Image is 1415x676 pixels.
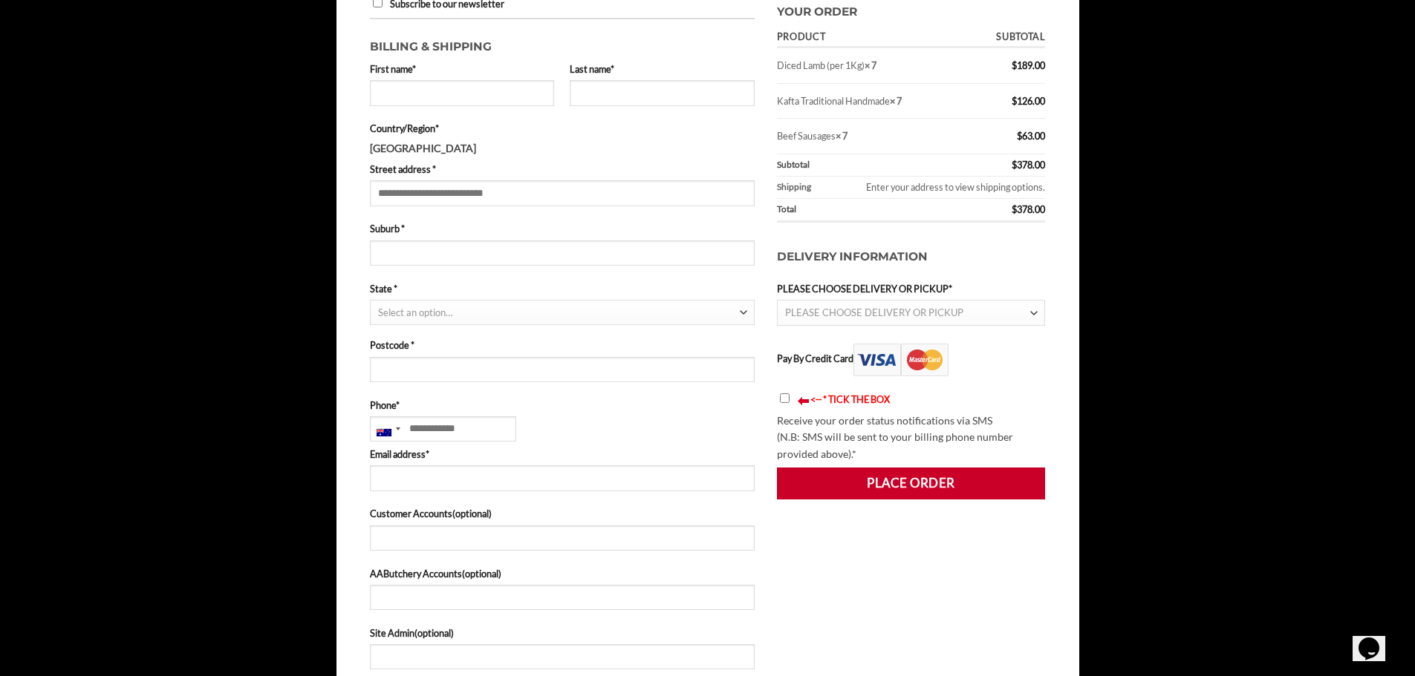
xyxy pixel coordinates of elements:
[452,508,492,519] span: (optional)
[1012,203,1017,215] span: $
[777,84,967,119] td: Kafta Traditional Handmade
[370,300,755,325] span: State
[785,306,963,318] span: PLEASE CHOOSE DELIVERY OR PICKUP
[370,162,755,177] label: Street address
[570,62,755,76] label: Last name
[370,281,755,296] label: State
[370,566,755,581] label: AAButchery Accounts
[370,142,476,154] strong: [GEOGRAPHIC_DATA]
[370,626,755,640] label: Site Admin
[777,27,967,48] th: Product
[777,413,1046,463] p: Receive your order status notifications via SMS (N.B: SMS will be sent to your billing phone numb...
[853,344,949,376] img: Pay By Credit Card
[777,119,967,154] td: Beef Sausages
[836,130,848,142] strong: × 7
[1017,130,1022,142] span: $
[1012,159,1045,171] bdi: 378.00
[966,27,1045,48] th: Subtotal
[1012,59,1017,71] span: $
[1012,159,1017,171] span: $
[371,417,405,441] div: Australia: +61
[1353,617,1400,661] iframe: chat widget
[1012,59,1045,71] bdi: 189.00
[797,396,810,406] img: arrow-blink.gif
[1012,95,1017,107] span: $
[414,627,454,639] span: (optional)
[777,199,967,223] th: Total
[370,221,755,236] label: Suburb
[1012,203,1045,215] bdi: 378.00
[370,398,755,413] label: Phone
[777,177,824,199] th: Shipping
[370,506,755,521] label: Customer Accounts
[777,233,1046,281] h3: Delivery Information
[370,121,755,136] label: Country/Region
[1012,95,1045,107] bdi: 126.00
[777,281,1046,296] label: PLEASE CHOOSE DELIVERY OR PICKUP
[777,48,967,83] td: Diced Lamb (per 1Kg)
[777,352,949,364] label: Pay By Credit Card
[824,177,1046,199] td: Enter your address to view shipping options.
[810,393,890,405] font: <-- * TICK THE BOX
[1017,130,1045,142] bdi: 63.00
[370,62,555,76] label: First name
[780,393,790,403] input: <-- * TICK THE BOX
[777,467,1046,499] button: Place order
[378,306,452,318] span: Select an option…
[462,568,501,580] span: (optional)
[370,447,755,462] label: Email address
[865,59,876,71] strong: × 7
[777,154,967,177] th: Subtotal
[890,95,902,107] strong: × 7
[370,30,755,56] h3: Billing & Shipping
[370,338,755,352] label: Postcode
